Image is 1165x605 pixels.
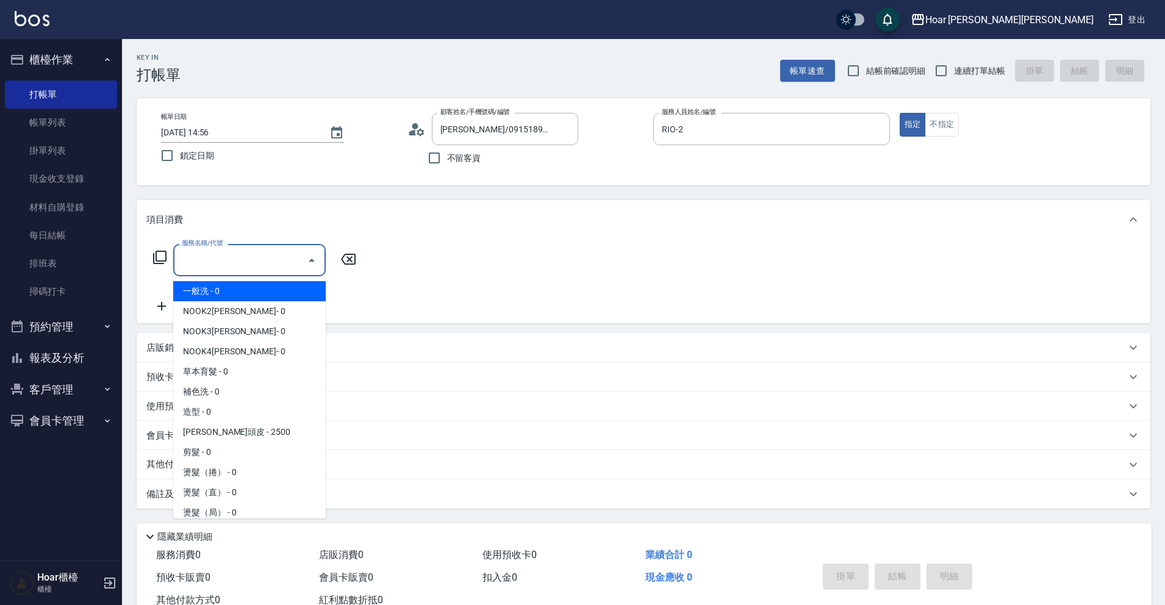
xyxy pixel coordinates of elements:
[137,54,181,62] h2: Key In
[5,221,117,249] a: 每日結帳
[137,392,1150,421] div: 使用預收卡
[173,281,326,301] span: 一般洗 - 0
[173,301,326,321] span: NOOK2[PERSON_NAME]- 0
[37,584,99,595] p: 櫃檯
[10,571,34,595] img: Person
[137,421,1150,450] div: 會員卡銷售
[5,109,117,137] a: 帳單列表
[161,123,317,143] input: YYYY/MM/DD hh:mm
[146,429,192,442] p: 會員卡銷售
[156,571,210,583] span: 預收卡販賣 0
[137,333,1150,362] div: 店販銷售
[37,571,99,584] h5: Hoar櫃檯
[322,118,351,148] button: Choose date, selected date is 2025-09-09
[482,571,517,583] span: 扣入金 0
[5,405,117,437] button: 會員卡管理
[137,200,1150,239] div: 項目消費
[173,442,326,462] span: 剪髮 - 0
[137,362,1150,392] div: 預收卡販賣
[5,165,117,193] a: 現金收支登錄
[5,277,117,306] a: 掃碼打卡
[173,382,326,402] span: 補色洗 - 0
[182,238,223,248] label: 服務名稱/代號
[645,571,692,583] span: 現金應收 0
[645,549,692,560] span: 業績合計 0
[146,458,259,471] p: 其他付款方式
[1103,9,1150,31] button: 登出
[5,249,117,277] a: 排班表
[146,488,192,501] p: 備註及來源
[447,152,481,165] span: 不留客資
[482,549,537,560] span: 使用預收卡 0
[146,342,183,354] p: 店販銷售
[662,107,715,116] label: 服務人員姓名/編號
[146,213,183,226] p: 項目消費
[173,342,326,362] span: NOOK4[PERSON_NAME]- 0
[137,479,1150,509] div: 備註及來源
[137,450,1150,479] div: 其他付款方式入金可用餘額: 0
[866,65,926,77] span: 結帳前確認明細
[157,531,212,543] p: 隱藏業績明細
[302,251,321,270] button: Close
[875,7,900,32] button: save
[173,422,326,442] span: [PERSON_NAME]頭皮 - 2500
[5,137,117,165] a: 掛單列表
[319,549,364,560] span: 店販消費 0
[900,113,926,137] button: 指定
[161,112,187,121] label: 帳單日期
[146,400,192,413] p: 使用預收卡
[954,65,1005,77] span: 連續打單結帳
[780,60,835,82] button: 帳單速查
[173,462,326,482] span: 燙髮（捲） - 0
[925,113,959,137] button: 不指定
[5,374,117,406] button: 客戶管理
[173,362,326,382] span: 草本育髮 - 0
[5,311,117,343] button: 預約管理
[180,149,214,162] span: 鎖定日期
[319,571,373,583] span: 會員卡販賣 0
[925,12,1094,27] div: Hoar [PERSON_NAME][PERSON_NAME]
[15,11,49,26] img: Logo
[137,66,181,84] h3: 打帳單
[156,549,201,560] span: 服務消費 0
[173,321,326,342] span: NOOK3[PERSON_NAME]- 0
[440,107,510,116] label: 顧客姓名/手機號碼/編號
[173,503,326,523] span: 燙髮（局） - 0
[173,482,326,503] span: 燙髮（直） - 0
[173,402,326,422] span: 造型 - 0
[5,81,117,109] a: 打帳單
[5,193,117,221] a: 材料自購登錄
[5,342,117,374] button: 報表及分析
[906,7,1099,32] button: Hoar [PERSON_NAME][PERSON_NAME]
[146,371,192,384] p: 預收卡販賣
[5,44,117,76] button: 櫃檯作業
